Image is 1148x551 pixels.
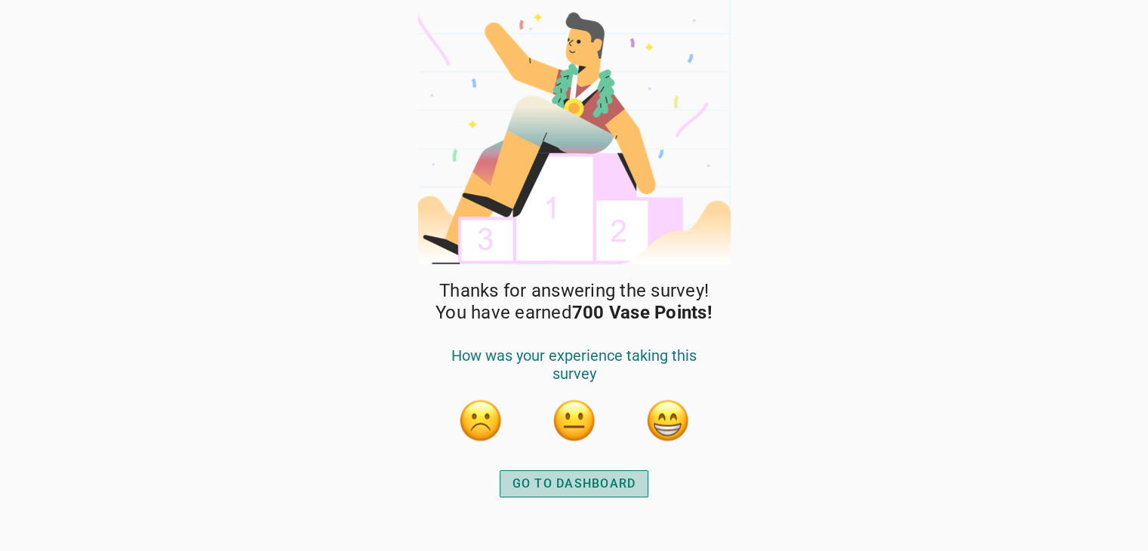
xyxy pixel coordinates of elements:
span: You have earned [436,302,712,324]
button: GO TO DASHBOARD [500,470,649,497]
div: GO TO DASHBOARD [512,475,636,493]
span: Thanks for answering the survey! [439,280,709,302]
div: How was your experience taking this survey [434,346,715,398]
strong: 700 Vase Points! [572,302,712,323]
